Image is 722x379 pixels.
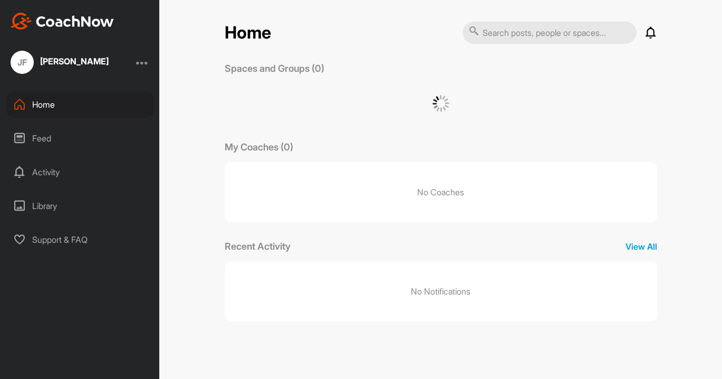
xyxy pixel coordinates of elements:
[225,140,293,154] p: My Coaches (0)
[225,61,324,75] p: Spaces and Groups (0)
[40,57,109,65] div: [PERSON_NAME]
[11,13,114,30] img: CoachNow
[6,193,155,219] div: Library
[225,239,291,253] p: Recent Activity
[225,162,657,222] p: No Coaches
[625,240,657,253] p: View All
[6,125,155,151] div: Feed
[6,159,155,185] div: Activity
[432,95,449,112] img: G6gVgL6ErOh57ABN0eRmCEwV0I4iEi4d8EwaPGI0tHgoAbU4EAHFLEQAh+QQFCgALACwIAA4AGAASAAAEbHDJSesaOCdk+8xg...
[411,285,470,298] p: No Notifications
[11,51,34,74] div: JF
[225,23,271,43] h2: Home
[6,226,155,253] div: Support & FAQ
[6,91,155,118] div: Home
[463,22,637,44] input: Search posts, people or spaces...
